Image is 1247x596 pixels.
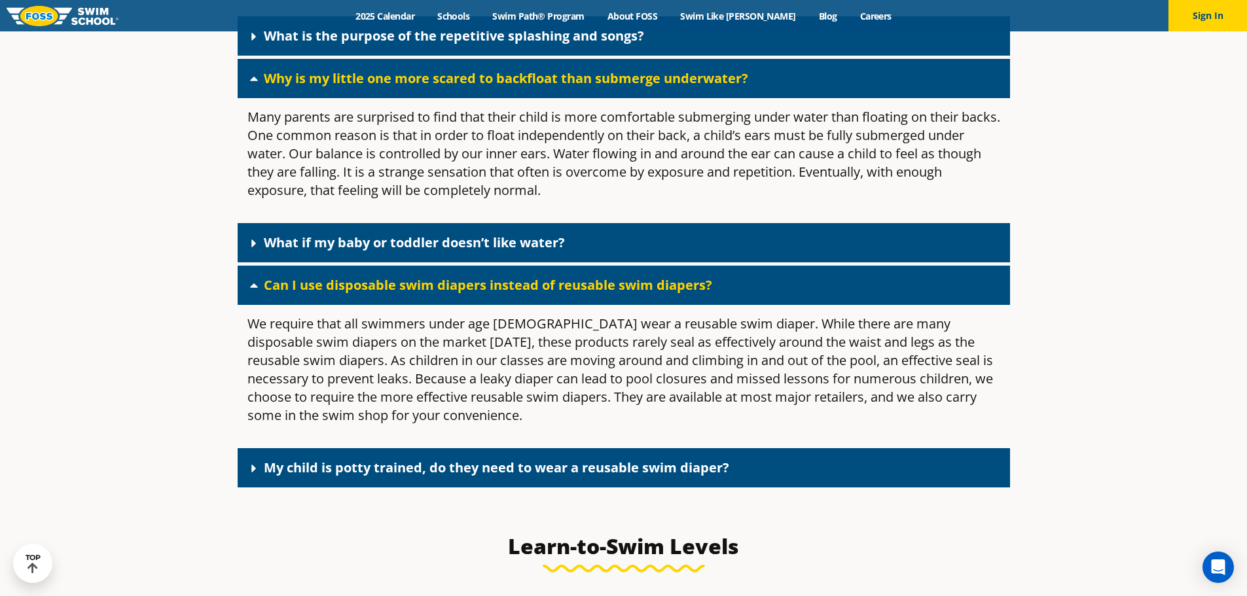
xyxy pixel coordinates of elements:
a: What if my baby or toddler doesn’t like water? [264,234,565,251]
div: Can I use disposable swim diapers instead of reusable swim diapers? [238,305,1010,445]
a: Swim Like [PERSON_NAME] [669,10,808,22]
div: Why is my little one more scared to backfloat than submerge underwater? [238,59,1010,98]
div: My child is potty trained, do they need to wear a reusable swim diaper? [238,448,1010,487]
a: Blog [807,10,848,22]
div: Can I use disposable swim diapers instead of reusable swim diapers? [238,266,1010,305]
a: Careers [848,10,903,22]
p: Many parents are surprised to find that their child is more comfortable submerging under water th... [247,108,1000,200]
div: TOP [26,553,41,574]
h3: Learn-to-Swim Levels [315,533,933,559]
p: We require that all swimmers under age [DEMOGRAPHIC_DATA] wear a reusable swim diaper. While ther... [247,315,1000,425]
div: What is the purpose of the repetitive splashing and songs? [238,16,1010,56]
div: Why is my little one more scared to backfloat than submerge underwater? [238,98,1010,220]
a: Swim Path® Program [481,10,596,22]
a: About FOSS [596,10,669,22]
a: 2025 Calendar [344,10,426,22]
a: My child is potty trained, do they need to wear a reusable swim diaper? [264,459,729,476]
a: Can I use disposable swim diapers instead of reusable swim diapers? [264,276,712,294]
a: Schools [426,10,481,22]
img: FOSS Swim School Logo [7,6,118,26]
a: What is the purpose of the repetitive splashing and songs? [264,27,644,44]
a: Why is my little one more scared to backfloat than submerge underwater? [264,69,748,87]
div: Open Intercom Messenger [1202,552,1234,583]
div: What if my baby or toddler doesn’t like water? [238,223,1010,262]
